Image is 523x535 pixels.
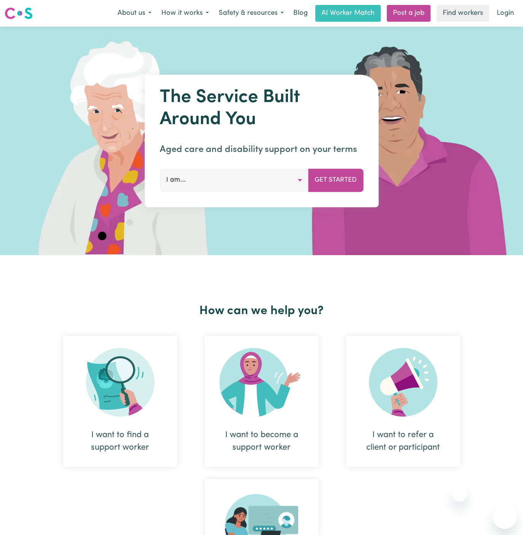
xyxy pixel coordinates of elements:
[387,5,431,22] a: Post a job
[5,5,33,22] a: Careseekers logo
[86,348,154,417] img: Search
[160,143,363,157] p: Aged care and disability support on your terms
[214,5,289,21] button: Safety & resources
[437,5,489,22] a: Find workers
[492,5,518,22] a: Login
[5,6,33,20] img: Careseekers logo
[369,348,437,417] img: Refer
[452,486,467,501] iframe: Close message
[493,505,517,529] iframe: Button to launch messaging window
[315,5,381,22] a: AI Worker Match
[160,87,363,131] h1: The Service Built Around You
[308,169,363,192] button: Get Started
[346,336,460,467] div: I want to refer a client or participant
[219,348,304,417] img: Become Worker
[81,429,159,454] div: I want to find a support worker
[289,5,312,22] a: Blog
[63,336,177,467] div: I want to find a support worker
[364,429,442,454] div: I want to refer a client or participant
[113,5,156,21] button: About us
[160,169,308,192] button: I am...
[205,336,319,467] div: I want to become a support worker
[223,429,300,454] div: I want to become a support worker
[49,304,474,318] h2: How can we help you?
[156,5,214,21] button: How it works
